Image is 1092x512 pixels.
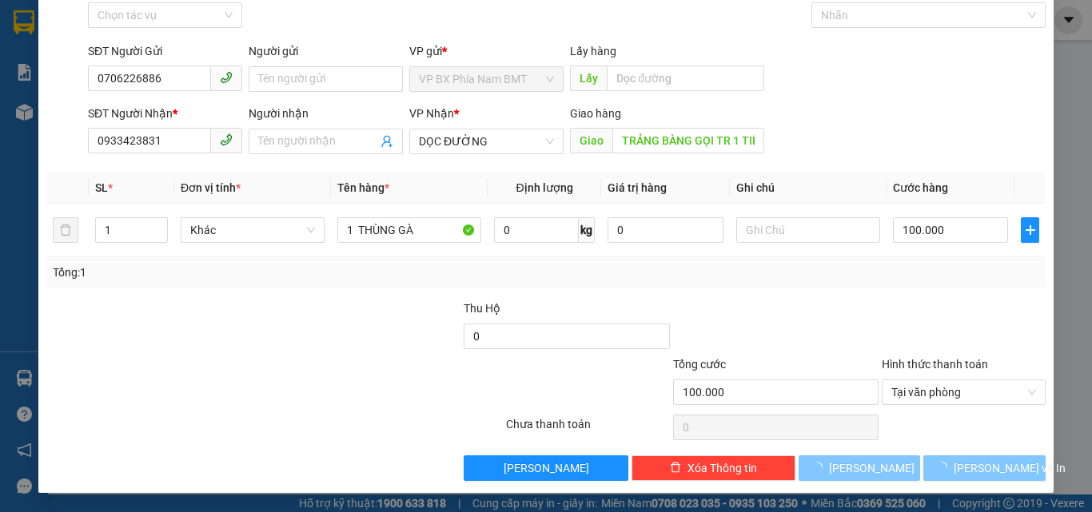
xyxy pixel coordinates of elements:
[249,105,403,122] div: Người nhận
[504,415,672,443] div: Chưa thanh toán
[516,181,572,194] span: Định lượng
[8,8,232,38] li: Quý Thảo
[954,459,1066,477] span: [PERSON_NAME] và In
[570,107,621,120] span: Giao hàng
[632,455,795,481] button: deleteXóa Thông tin
[1022,224,1038,236] span: plus
[687,459,757,477] span: Xóa Thông tin
[893,181,948,194] span: Cước hàng
[579,217,595,243] span: kg
[504,459,589,477] span: [PERSON_NAME]
[181,181,241,194] span: Đơn vị tính
[799,455,921,481] button: [PERSON_NAME]
[1021,217,1039,243] button: plus
[608,181,667,194] span: Giá trị hàng
[936,462,954,473] span: loading
[381,135,393,148] span: user-add
[570,45,616,58] span: Lấy hàng
[409,42,564,60] div: VP gửi
[811,462,829,473] span: loading
[670,462,681,474] span: delete
[570,128,612,153] span: Giao
[730,173,887,204] th: Ghi chú
[337,217,481,243] input: VD: Bàn, Ghế
[95,181,108,194] span: SL
[607,65,764,91] input: Dọc đường
[419,129,554,153] span: DỌC ĐƯỜNG
[923,455,1046,481] button: [PERSON_NAME] và In
[612,128,764,153] input: Dọc đường
[220,71,233,84] span: phone
[570,65,607,91] span: Lấy
[409,107,454,120] span: VP Nhận
[8,68,110,103] li: VP VP BX Phía Nam BMT
[220,133,233,146] span: phone
[608,217,723,243] input: 0
[891,380,1036,404] span: Tại văn phòng
[829,459,915,477] span: [PERSON_NAME]
[88,105,242,122] div: SĐT Người Nhận
[190,218,315,242] span: Khác
[464,302,500,315] span: Thu Hộ
[88,42,242,60] div: SĐT Người Gửi
[464,455,628,481] button: [PERSON_NAME]
[419,67,554,91] span: VP BX Phía Nam BMT
[337,181,389,194] span: Tên hàng
[249,42,403,60] div: Người gửi
[736,217,880,243] input: Ghi Chú
[673,358,726,371] span: Tổng cước
[53,217,78,243] button: delete
[53,264,423,281] div: Tổng: 1
[110,68,213,121] li: VP BX [GEOGRAPHIC_DATA]
[882,358,988,371] label: Hình thức thanh toán
[8,106,19,117] span: environment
